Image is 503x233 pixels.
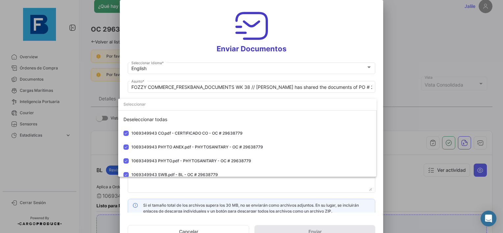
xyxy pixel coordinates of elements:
[131,131,243,136] span: 1069349943 CO.pdf - CERTIFICADO CO - OC # 29638779
[118,98,377,110] input: dropdown search
[131,144,263,149] span: 1069349943 PHYTO ANEX.pdf - PHYTOSANITARY - OC # 29638779
[131,158,251,163] span: 1069349943 PHYTO.pdf - PHYTOSANITARY - OC # 29638779
[118,113,377,126] div: Deseleccionar todas
[131,172,218,177] span: 1069349943 SWB.pdf - BL - OC # 29638779
[481,211,496,226] div: Abrir Intercom Messenger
